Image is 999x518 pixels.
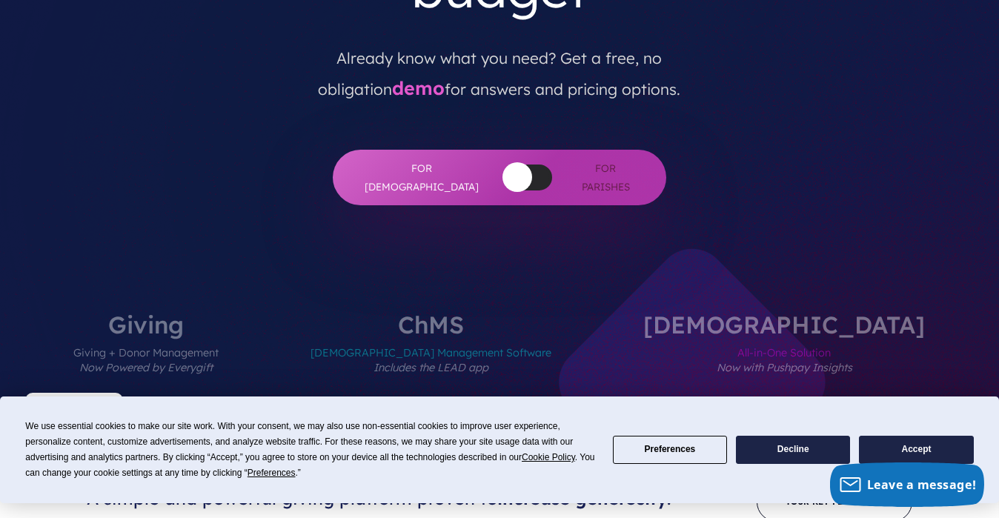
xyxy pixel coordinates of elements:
div: We use essential cookies to make our site work. With your consent, we may also use non-essential ... [25,419,594,481]
em: Now with Pushpay Insights [717,361,852,374]
em: Now Powered by Everygift [80,361,213,374]
span: Preferences [248,468,296,478]
span: For Parishes [574,159,637,196]
button: Leave a message! [830,462,984,507]
span: Giving + Donor Management [74,336,219,401]
span: For [DEMOGRAPHIC_DATA] [362,159,481,196]
label: Giving [30,313,264,401]
span: Leave a message! [867,477,977,493]
p: Already know what you need? Get a free, no obligation for answers and pricing options. [287,30,712,105]
button: Decline [736,436,850,465]
span: Cookie Policy [522,452,575,462]
span: All-in-One Solution [644,336,926,401]
label: ChMS [267,313,597,401]
a: demo [392,76,445,99]
span: [DEMOGRAPHIC_DATA] Management Software [311,336,552,401]
span: increase generosity [497,488,667,509]
button: Preferences [613,436,727,465]
em: Includes the LEAD app [374,361,489,374]
label: [DEMOGRAPHIC_DATA] [600,313,970,401]
button: Accept [859,436,973,465]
